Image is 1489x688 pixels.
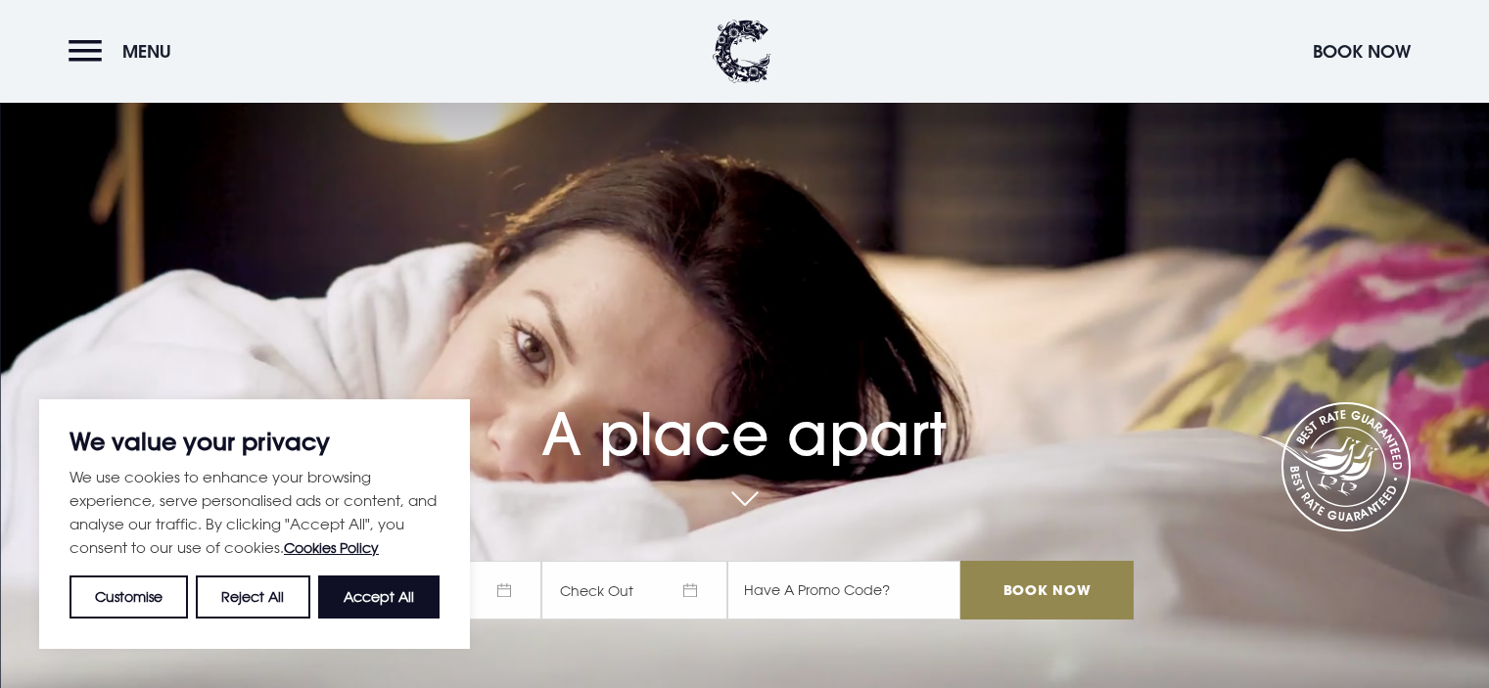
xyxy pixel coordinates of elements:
[960,561,1133,619] input: Book Now
[541,561,727,619] span: Check Out
[284,539,379,556] a: Cookies Policy
[122,40,171,63] span: Menu
[39,399,470,649] div: We value your privacy
[1303,30,1420,72] button: Book Now
[318,575,440,619] button: Accept All
[713,20,771,83] img: Clandeboye Lodge
[727,561,960,619] input: Have A Promo Code?
[69,30,181,72] button: Menu
[70,465,440,560] p: We use cookies to enhance your browsing experience, serve personalised ads or content, and analys...
[70,430,440,453] p: We value your privacy
[196,575,309,619] button: Reject All
[70,575,188,619] button: Customise
[355,357,1133,469] h1: A place apart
